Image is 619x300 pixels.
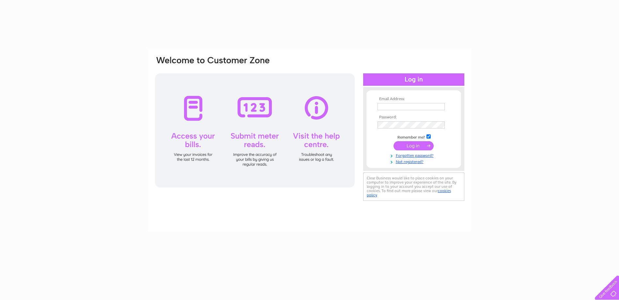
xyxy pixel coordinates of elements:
[363,172,464,201] div: Clear Business would like to place cookies on your computer to improve your experience of the sit...
[376,97,452,101] th: Email Address:
[376,115,452,120] th: Password:
[394,141,434,150] input: Submit
[376,133,452,140] td: Remember me?
[367,188,451,197] a: cookies policy
[378,158,452,164] a: Not registered?
[378,152,452,158] a: Forgotten password?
